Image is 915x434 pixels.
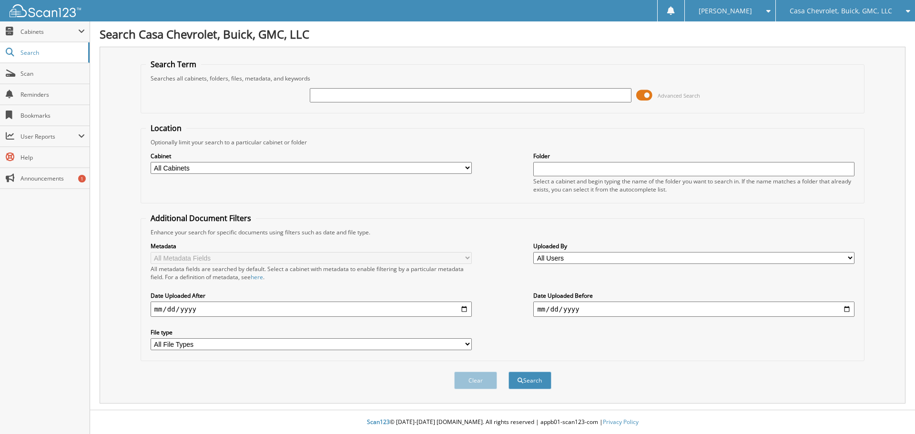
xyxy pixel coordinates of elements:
input: end [533,302,854,317]
span: Announcements [20,174,85,182]
span: Scan123 [367,418,390,426]
span: Scan [20,70,85,78]
label: Folder [533,152,854,160]
div: Enhance your search for specific documents using filters such as date and file type. [146,228,860,236]
button: Clear [454,372,497,389]
span: Search [20,49,83,57]
button: Search [508,372,551,389]
h1: Search Casa Chevrolet, Buick, GMC, LLC [100,26,905,42]
span: Reminders [20,91,85,99]
label: Metadata [151,242,472,250]
div: All metadata fields are searched by default. Select a cabinet with metadata to enable filtering b... [151,265,472,281]
legend: Additional Document Filters [146,213,256,223]
label: Date Uploaded Before [533,292,854,300]
img: scan123-logo-white.svg [10,4,81,17]
span: User Reports [20,132,78,141]
span: [PERSON_NAME] [699,8,752,14]
div: © [DATE]-[DATE] [DOMAIN_NAME]. All rights reserved | appb01-scan123-com | [90,411,915,434]
span: Casa Chevrolet, Buick, GMC, LLC [790,8,892,14]
label: Cabinet [151,152,472,160]
label: File type [151,328,472,336]
a: here [251,273,263,281]
legend: Search Term [146,59,201,70]
div: 1 [78,175,86,182]
a: Privacy Policy [603,418,639,426]
span: Cabinets [20,28,78,36]
div: Optionally limit your search to a particular cabinet or folder [146,138,860,146]
span: Advanced Search [658,92,700,99]
span: Help [20,153,85,161]
legend: Location [146,123,186,133]
label: Date Uploaded After [151,292,472,300]
span: Bookmarks [20,111,85,120]
input: start [151,302,472,317]
label: Uploaded By [533,242,854,250]
div: Select a cabinet and begin typing the name of the folder you want to search in. If the name match... [533,177,854,193]
div: Searches all cabinets, folders, files, metadata, and keywords [146,74,860,82]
